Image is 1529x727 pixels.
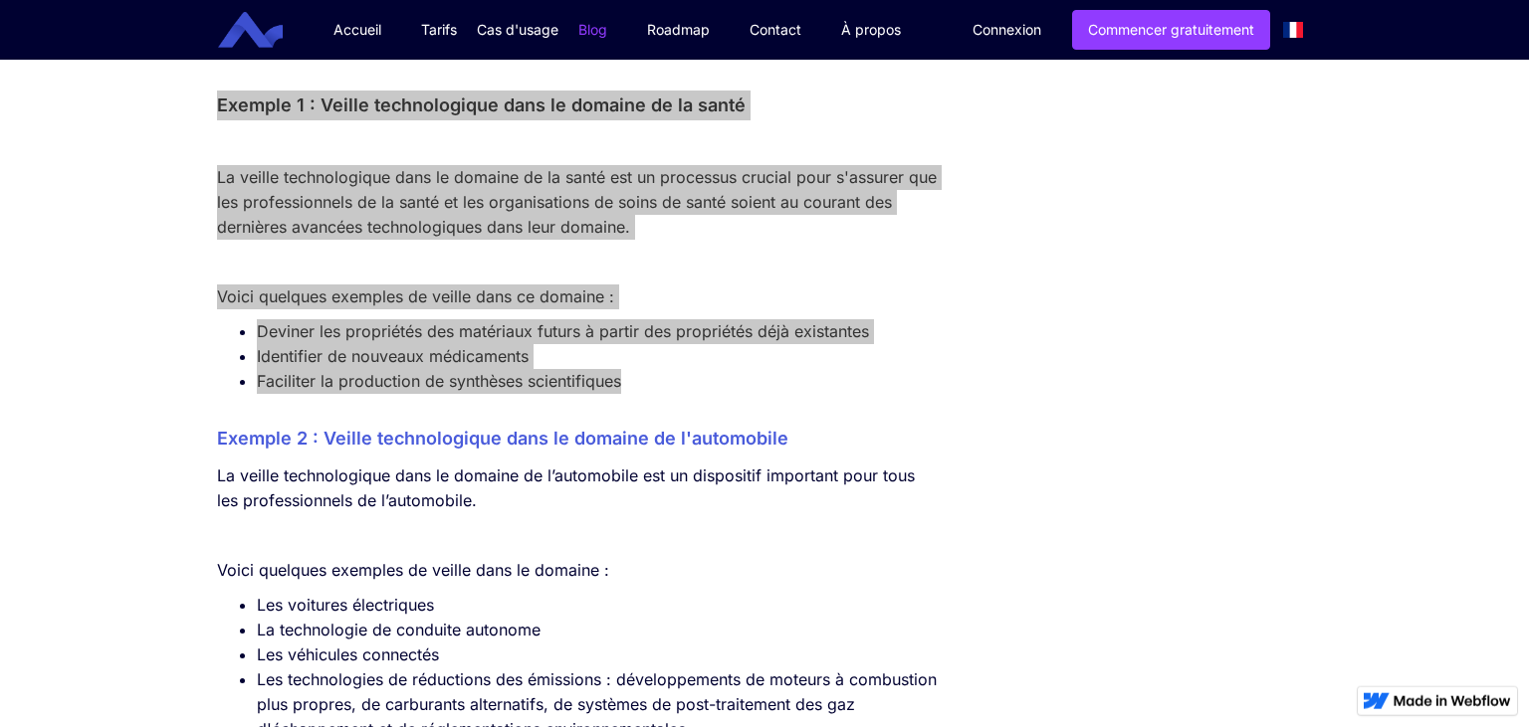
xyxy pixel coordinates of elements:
[217,523,941,548] p: ‍
[257,344,941,369] li: Identifier de nouveaux médicaments
[217,424,941,454] h3: Exemple 2 : Veille technologique dans le domaine de l'automobile
[217,250,941,274] p: ‍
[217,558,941,583] p: Voici quelques exemples de veille dans le domaine :
[1394,695,1511,707] img: Made in Webflow
[257,618,941,642] li: La technologie de conduite autonome
[477,20,558,40] div: Cas d'usage
[217,165,941,240] p: La veille technologique dans le domaine de la santé est un processus crucial pour s'assurer que l...
[217,130,941,155] p: ‍
[233,12,298,49] a: home
[257,593,941,618] li: Les voitures électriques
[958,11,1056,49] a: Connexion
[257,642,941,667] li: Les véhicules connectés
[1072,10,1270,50] a: Commencer gratuitement
[217,284,941,309] p: Voici quelques exemples de veille dans ce domaine :
[217,463,941,513] p: La veille technologique dans le domaine de l’automobile est un dispositif important pour tous les...
[257,369,941,394] li: Faciliter la production de synthèses scientifiques
[257,319,941,344] li: Deviner les propriétés des matériaux futurs à partir des propriétés déjà existantes
[217,91,941,120] h3: Exemple 1 : Veille technologique dans le domaine de la santé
